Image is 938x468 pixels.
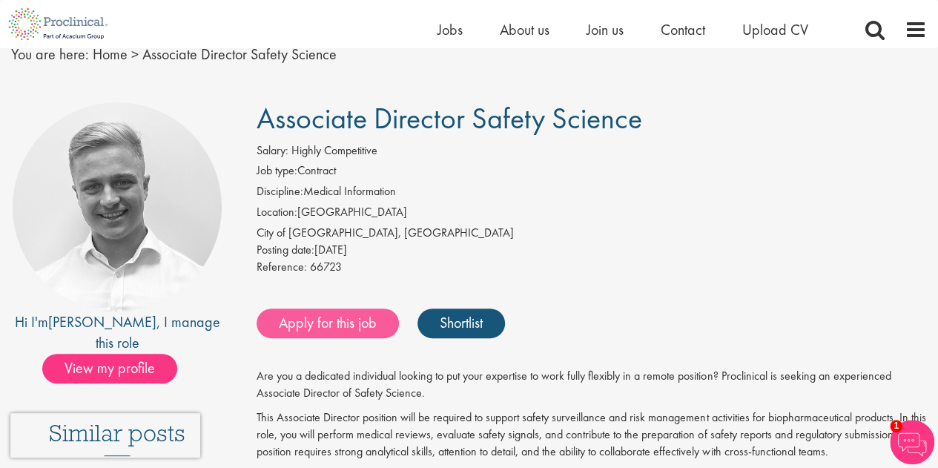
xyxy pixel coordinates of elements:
[257,162,297,179] label: Job type:
[257,204,297,221] label: Location:
[257,183,303,200] label: Discipline:
[310,259,342,274] span: 66723
[10,413,200,458] iframe: reCAPTCHA
[11,45,89,64] span: You are here:
[890,420,902,432] span: 1
[48,312,156,332] a: [PERSON_NAME]
[500,20,549,39] a: About us
[437,20,463,39] a: Jobs
[257,368,927,402] p: Are you a dedicated individual looking to put your expertise to work fully flexibly in a remote p...
[291,142,377,158] span: Highly Competitive
[587,20,624,39] a: Join us
[257,204,927,225] li: [GEOGRAPHIC_DATA]
[13,102,222,312] img: imeage of recruiter Joshua Bye
[417,309,505,338] a: Shortlist
[257,309,399,338] a: Apply for this job
[257,99,642,137] span: Associate Director Safety Science
[11,312,223,354] div: Hi I'm , I manage this role
[661,20,705,39] a: Contact
[257,409,927,461] p: This Associate Director position will be required to support safety surveillance and risk managem...
[890,420,934,464] img: Chatbot
[257,242,927,259] div: [DATE]
[257,142,288,159] label: Salary:
[257,162,927,183] li: Contract
[257,242,314,257] span: Posting date:
[93,45,128,64] a: breadcrumb link
[257,225,927,242] div: City of [GEOGRAPHIC_DATA], [GEOGRAPHIC_DATA]
[142,45,337,64] span: Associate Director Safety Science
[742,20,808,39] a: Upload CV
[257,183,927,204] li: Medical Information
[131,45,139,64] span: >
[42,354,177,383] span: View my profile
[257,259,307,276] label: Reference:
[42,357,192,376] a: View my profile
